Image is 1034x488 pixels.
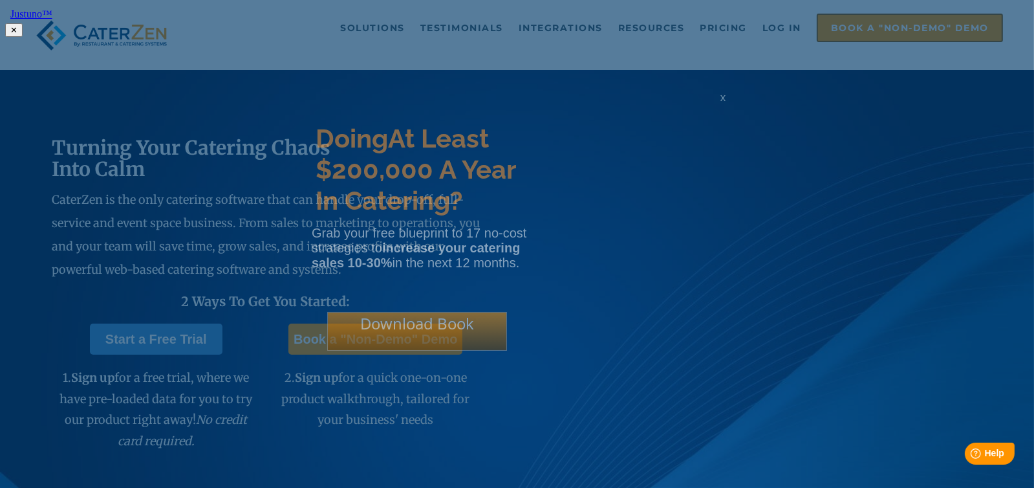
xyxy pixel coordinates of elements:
button: ✕ [5,23,23,37]
iframe: Help widget launcher [919,438,1020,474]
span: x [720,91,726,104]
span: Grab your free blueprint to 17 no-cost strategies to in the next 12 months. [312,226,526,270]
div: Download Book [327,312,507,351]
span: At Least $200,000 A Year In Catering? [316,123,515,216]
span: Download Book [360,313,474,334]
span: Doing [316,123,388,153]
div: x [713,91,733,117]
strong: increase your catering sales 10-30% [312,241,520,270]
